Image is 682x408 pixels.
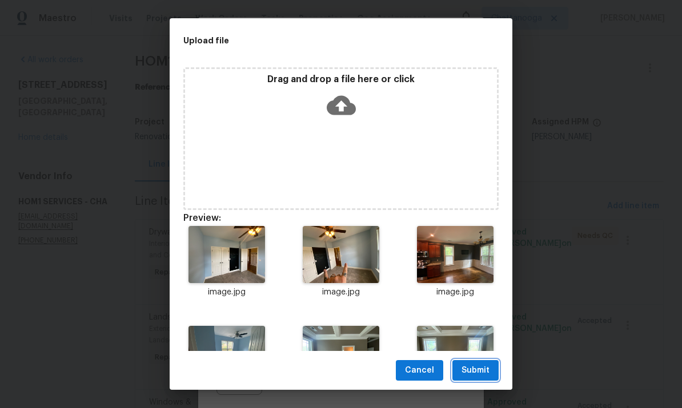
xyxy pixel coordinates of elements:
img: 2Q== [417,326,493,383]
button: Cancel [396,360,443,381]
img: Z [188,326,264,383]
img: 9k= [303,226,379,283]
h2: Upload file [183,34,447,47]
p: image.jpg [183,286,270,298]
p: image.jpg [412,286,499,298]
img: 2Q== [188,226,264,283]
span: Cancel [405,363,434,378]
img: 2Q== [303,326,379,383]
button: Submit [452,360,499,381]
span: Submit [462,363,490,378]
img: Z [417,226,493,283]
p: image.jpg [298,286,384,298]
p: Drag and drop a file here or click [185,74,497,86]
